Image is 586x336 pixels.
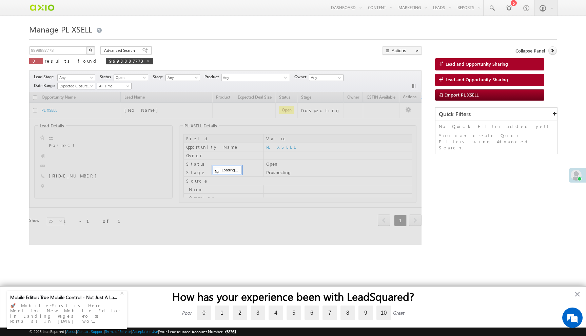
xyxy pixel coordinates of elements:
span: Expected Closure Date [58,83,93,89]
div: Loading... [213,166,241,174]
div: 🚀 Mobile-First is Here – Meet the New Mobile Editor in Landing Pages Pro & Portals! In [DATE] wor... [10,301,123,326]
label: 9 [358,306,373,320]
div: Quick Filters [435,108,557,121]
a: Contact Support [77,329,104,334]
div: + [119,289,127,297]
div: Poor [182,310,192,316]
p: You can create Quick Filters using Advanced Search. [439,132,554,151]
a: About [66,329,76,334]
span: 9998887773 [109,58,143,64]
input: Type to Search [309,74,344,81]
span: © 2025 LeadSquared | | | | | [29,329,236,335]
span: Manage PL XSELL [29,24,92,35]
span: Lead Stage [34,74,56,80]
label: 6 [305,306,319,320]
div: Mobile Editor: True Mobile Control - Not Just A La... [10,294,119,300]
span: Advanced Search [104,47,137,54]
span: Your Leadsquared Account Number is [159,329,236,334]
span: Owner [294,74,309,80]
label: 3 [251,306,265,320]
label: 10 [376,306,391,320]
span: All Time [97,83,130,89]
a: Terms of Service [105,329,131,334]
h2: How has your experience been with LeadSquared? [14,290,572,303]
a: Show All Items [334,75,343,81]
span: 58361 [226,329,236,334]
span: Any [166,75,198,81]
span: Date Range [34,83,57,89]
label: 0 [197,306,211,320]
div: Any [221,74,290,81]
span: 0 [33,58,40,64]
span: Any [58,75,93,81]
label: 7 [323,306,337,320]
span: Collapse Panel [515,48,545,54]
span: Open [114,75,146,81]
span: Status [100,74,114,80]
span: Lead and Opportunity Sharing [446,61,508,67]
div: Great [393,310,404,316]
button: Close [574,289,581,299]
label: 8 [340,306,355,320]
label: 5 [287,306,301,320]
img: Search [89,48,92,52]
span: Product [204,74,221,80]
span: select [284,76,290,79]
label: 1 [215,306,229,320]
label: 4 [269,306,283,320]
label: 2 [233,306,247,320]
a: Acceptable Use [132,329,158,334]
span: Stage [153,74,165,80]
span: results found [45,58,99,64]
span: Any [222,74,284,82]
span: Lead and Opportunity Sharing [446,77,508,83]
img: Custom Logo [29,2,55,14]
span: Import PL XSELL [445,92,478,98]
button: Actions [383,46,422,55]
p: No Quick Filter added yet! [439,123,554,129]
